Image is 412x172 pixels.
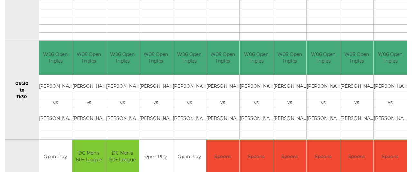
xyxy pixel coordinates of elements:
td: [PERSON_NAME] [273,115,306,123]
td: vs [240,99,273,107]
td: [PERSON_NAME] [139,115,173,123]
td: vs [206,99,239,107]
td: vs [139,99,173,107]
td: [PERSON_NAME] [173,115,206,123]
td: [PERSON_NAME] [307,83,340,91]
td: [PERSON_NAME] [206,83,239,91]
td: [PERSON_NAME] [106,115,139,123]
td: vs [106,99,139,107]
td: [PERSON_NAME] [240,83,273,91]
td: vs [273,99,306,107]
td: W06 Open Triples [39,41,72,75]
td: [PERSON_NAME] [340,83,373,91]
td: vs [340,99,373,107]
td: [PERSON_NAME] [106,83,139,91]
td: W06 Open Triples [173,41,206,75]
td: [PERSON_NAME] [173,83,206,91]
td: 09:30 to 11:30 [5,41,39,140]
td: W06 Open Triples [307,41,340,75]
td: W06 Open Triples [72,41,106,75]
td: [PERSON_NAME] [72,83,106,91]
td: [PERSON_NAME] [374,83,407,91]
td: [PERSON_NAME] [72,115,106,123]
td: W06 Open Triples [340,41,373,75]
td: W06 Open Triples [206,41,239,75]
td: [PERSON_NAME] [340,115,373,123]
td: [PERSON_NAME] [307,115,340,123]
td: [PERSON_NAME] [139,83,173,91]
td: [PERSON_NAME] [374,115,407,123]
td: vs [374,99,407,107]
td: vs [72,99,106,107]
td: [PERSON_NAME] [206,115,239,123]
td: W06 Open Triples [106,41,139,75]
td: [PERSON_NAME] [273,83,306,91]
td: vs [307,99,340,107]
td: [PERSON_NAME] [240,115,273,123]
td: W06 Open Triples [273,41,306,75]
td: W06 Open Triples [374,41,407,75]
td: [PERSON_NAME] [39,115,72,123]
td: vs [39,99,72,107]
td: vs [173,99,206,107]
td: [PERSON_NAME] [39,83,72,91]
td: W06 Open Triples [139,41,173,75]
td: W06 Open Triples [240,41,273,75]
